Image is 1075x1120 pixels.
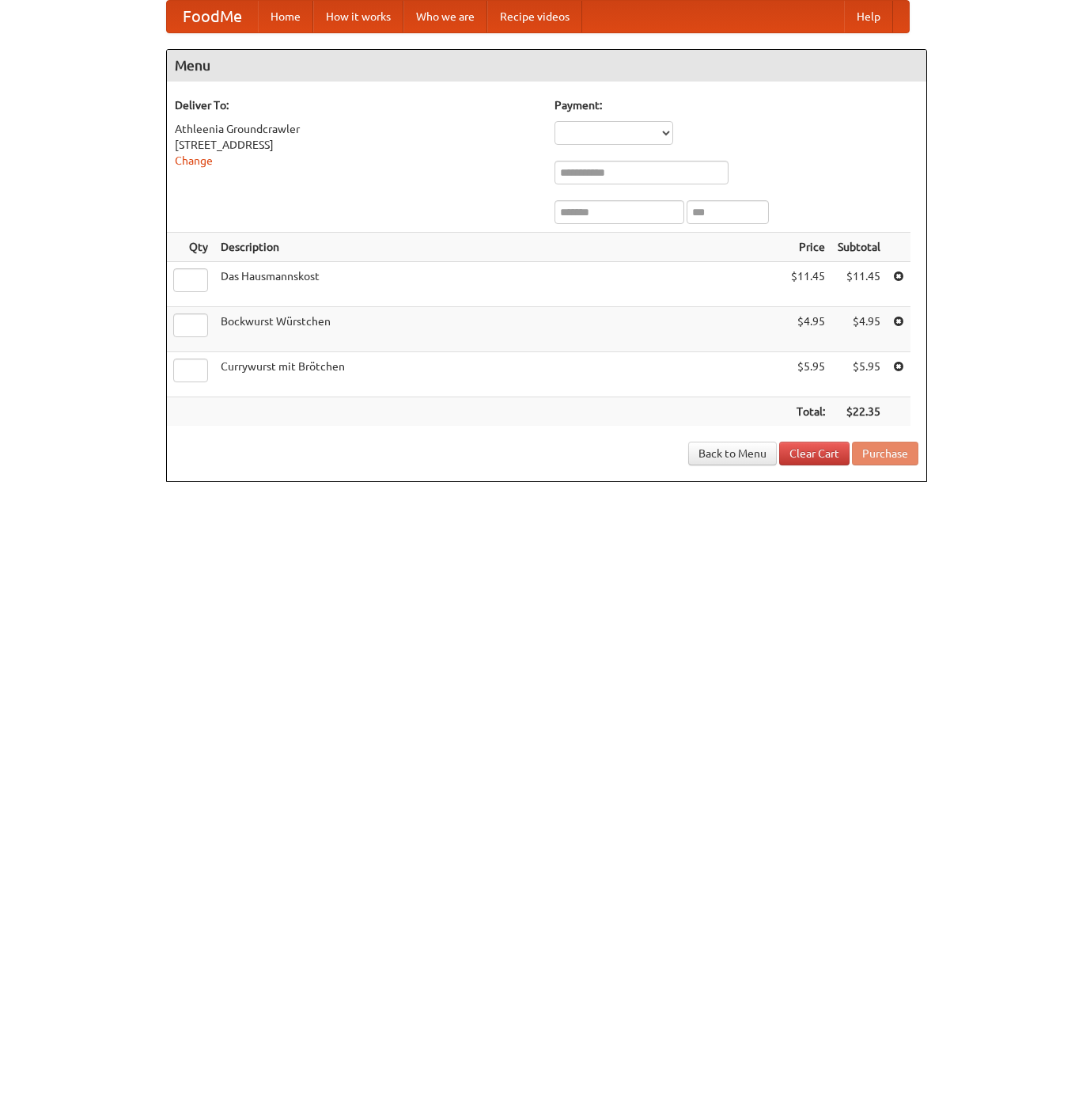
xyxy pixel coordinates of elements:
[785,233,831,262] th: Price
[831,397,887,427] th: $22.35
[844,1,893,32] a: Help
[403,1,487,32] a: Who we are
[214,233,785,262] th: Description
[258,1,313,32] a: Home
[175,121,539,137] div: Athleenia Groundcrawler
[175,154,213,167] a: Change
[785,262,831,307] td: $11.45
[487,1,582,32] a: Recipe videos
[852,442,918,465] button: Purchase
[785,307,831,352] td: $4.95
[779,442,850,465] a: Clear Cart
[785,397,831,427] th: Total:
[831,262,887,307] td: $11.45
[555,97,918,113] h5: Payment:
[167,50,926,82] h4: Menu
[167,1,258,32] a: FoodMe
[214,352,785,397] td: Currywurst mit Brötchen
[785,352,831,397] td: $5.95
[167,233,214,262] th: Qty
[175,137,539,153] div: [STREET_ADDRESS]
[313,1,403,32] a: How it works
[831,307,887,352] td: $4.95
[214,262,785,307] td: Das Hausmannskost
[175,97,539,113] h5: Deliver To:
[831,233,887,262] th: Subtotal
[688,442,777,465] a: Back to Menu
[214,307,785,352] td: Bockwurst Würstchen
[831,352,887,397] td: $5.95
